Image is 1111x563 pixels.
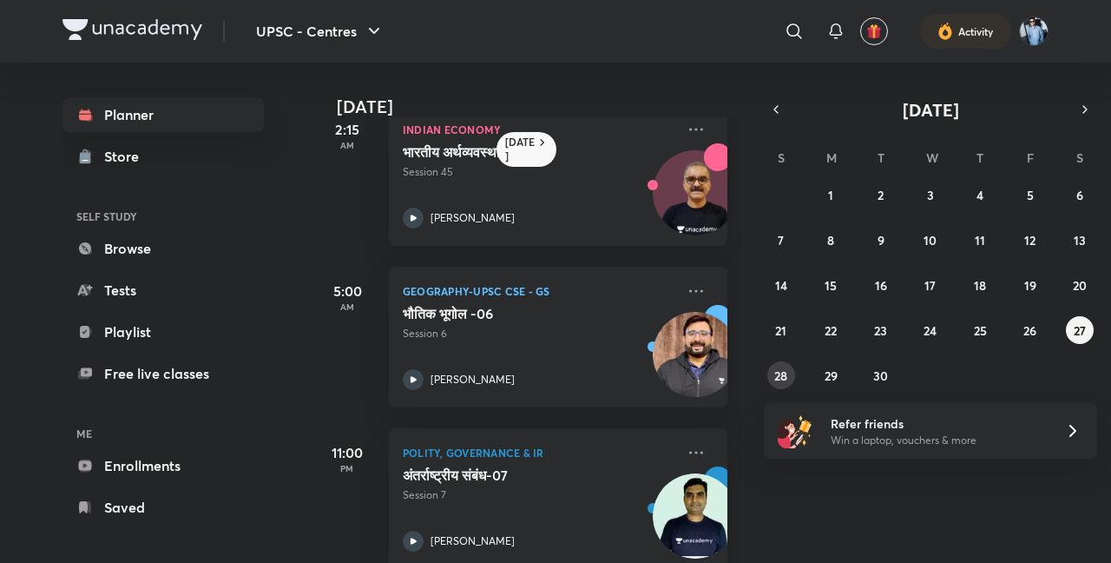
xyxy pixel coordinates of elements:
abbr: September 6, 2025 [1076,187,1083,203]
button: September 28, 2025 [767,361,795,389]
h5: 11:00 [312,442,382,463]
button: September 30, 2025 [867,361,895,389]
abbr: September 30, 2025 [873,368,888,384]
abbr: September 29, 2025 [825,368,838,384]
abbr: September 21, 2025 [775,322,786,339]
p: Session 45 [403,164,675,180]
img: avatar [866,23,882,39]
p: [PERSON_NAME] [431,210,515,226]
abbr: Wednesday [926,149,938,166]
button: September 16, 2025 [867,271,895,299]
a: Company Logo [62,19,202,44]
button: September 23, 2025 [867,316,895,344]
button: September 24, 2025 [917,316,944,344]
abbr: September 27, 2025 [1074,322,1086,339]
abbr: September 13, 2025 [1074,232,1086,248]
h6: Refer friends [831,414,1044,433]
div: Store [104,146,149,167]
abbr: September 14, 2025 [775,277,787,294]
button: September 20, 2025 [1066,271,1094,299]
a: Free live classes [62,356,264,391]
p: PM [312,463,382,474]
h5: 5:00 [312,281,382,301]
p: Win a laptop, vouchers & more [831,433,1044,448]
p: [PERSON_NAME] [431,533,515,549]
abbr: September 12, 2025 [1024,232,1035,248]
button: September 13, 2025 [1066,226,1094,254]
h5: भारतीय अर्थव्यवस्था - 45 [403,143,619,161]
abbr: September 1, 2025 [828,187,833,203]
h6: [DATE] [505,136,536,163]
abbr: Friday [1027,149,1034,166]
button: September 18, 2025 [966,271,994,299]
button: September 21, 2025 [767,316,795,344]
a: Planner [62,97,264,132]
abbr: September 10, 2025 [924,232,937,248]
h5: 2:15 [312,119,382,140]
button: September 27, 2025 [1066,316,1094,344]
h6: ME [62,419,264,448]
p: Session 6 [403,326,675,341]
abbr: Thursday [976,149,983,166]
abbr: September 11, 2025 [975,232,985,248]
button: September 29, 2025 [817,361,845,389]
abbr: September 4, 2025 [976,187,983,203]
abbr: September 7, 2025 [778,232,784,248]
abbr: September 3, 2025 [927,187,934,203]
abbr: September 22, 2025 [825,322,837,339]
button: September 11, 2025 [966,226,994,254]
abbr: September 5, 2025 [1027,187,1034,203]
abbr: September 26, 2025 [1023,322,1036,339]
h6: SELF STUDY [62,202,264,231]
button: September 4, 2025 [966,181,994,209]
button: September 2, 2025 [867,181,895,209]
button: September 22, 2025 [817,316,845,344]
abbr: September 15, 2025 [825,277,837,294]
abbr: September 23, 2025 [874,322,887,339]
button: September 1, 2025 [817,181,845,209]
button: September 17, 2025 [917,271,944,299]
abbr: Monday [826,149,837,166]
p: Session 7 [403,487,675,503]
h5: अंतर्राष्ट्रीय संबंध-07 [403,467,619,484]
button: September 3, 2025 [917,181,944,209]
abbr: September 28, 2025 [774,368,787,384]
button: UPSC - Centres [246,14,395,49]
abbr: September 16, 2025 [875,277,887,294]
abbr: September 8, 2025 [827,232,834,248]
p: AM [312,301,382,312]
button: September 6, 2025 [1066,181,1094,209]
button: September 12, 2025 [1016,226,1044,254]
a: Tests [62,273,264,308]
img: referral [778,414,812,448]
abbr: September 9, 2025 [878,232,884,248]
a: Enrollments [62,448,264,483]
abbr: September 20, 2025 [1073,277,1087,294]
button: [DATE] [788,97,1073,122]
button: avatar [860,17,888,45]
a: Playlist [62,315,264,349]
button: September 19, 2025 [1016,271,1044,299]
p: [PERSON_NAME] [431,372,515,387]
a: Store [62,139,264,174]
p: AM [312,140,382,150]
a: Saved [62,490,264,525]
img: Company Logo [62,19,202,40]
abbr: September 18, 2025 [974,277,986,294]
abbr: Saturday [1076,149,1083,166]
button: September 10, 2025 [917,226,944,254]
p: Polity, Governance & IR [403,442,675,463]
button: September 15, 2025 [817,271,845,299]
abbr: September 19, 2025 [1024,277,1036,294]
img: activity [937,21,953,42]
button: September 26, 2025 [1016,316,1044,344]
img: Shipu [1019,17,1049,46]
abbr: Tuesday [878,149,884,166]
h4: [DATE] [337,96,745,117]
button: September 9, 2025 [867,226,895,254]
abbr: September 17, 2025 [924,277,936,294]
button: September 8, 2025 [817,226,845,254]
button: September 5, 2025 [1016,181,1044,209]
button: September 14, 2025 [767,271,795,299]
span: [DATE] [903,98,959,122]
